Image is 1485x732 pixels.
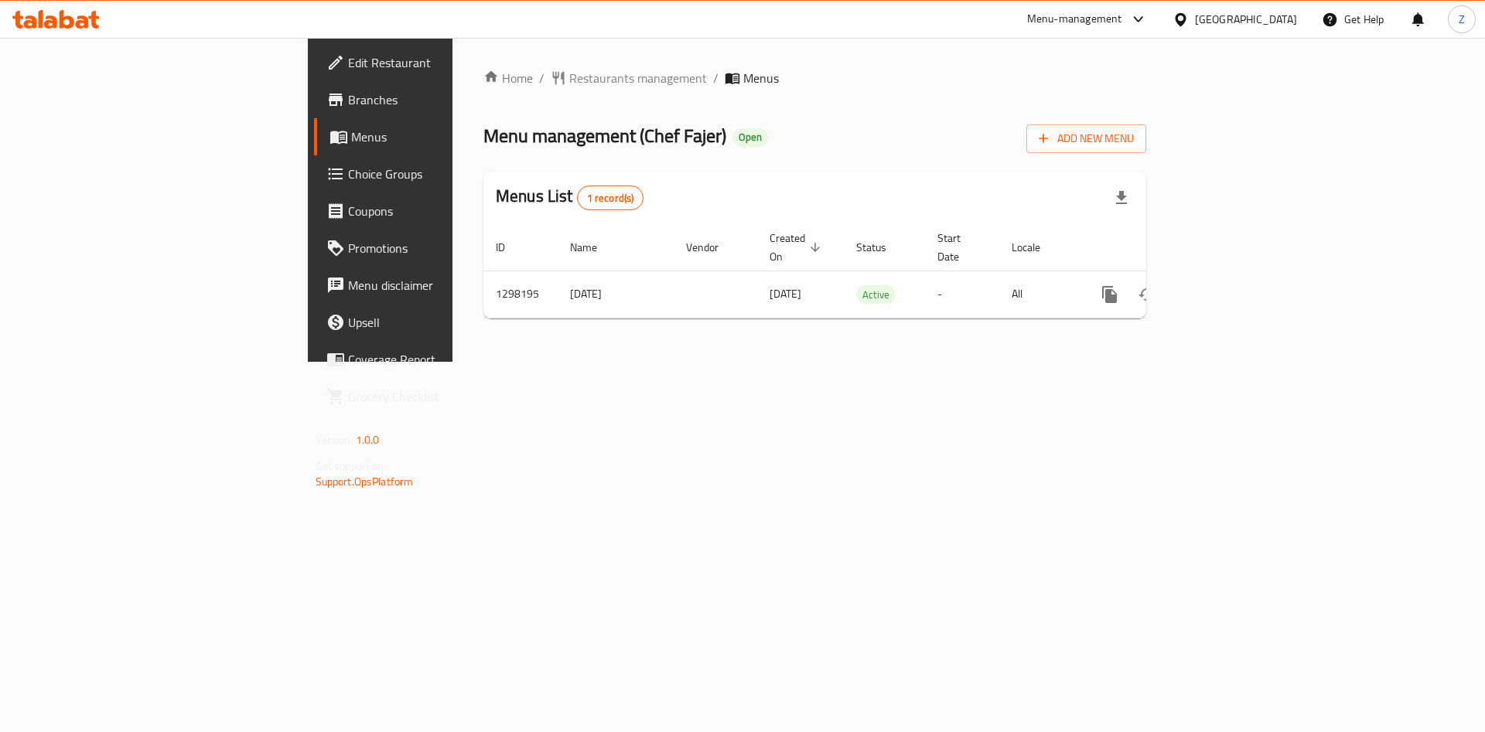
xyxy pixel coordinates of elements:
[483,118,726,153] span: Menu management ( Chef Fajer )
[770,284,801,304] span: [DATE]
[316,472,414,492] a: Support.OpsPlatform
[1012,238,1060,257] span: Locale
[551,69,707,87] a: Restaurants management
[713,69,719,87] li: /
[570,238,617,257] span: Name
[351,128,544,146] span: Menus
[348,53,544,72] span: Edit Restaurant
[314,267,556,304] a: Menu disclaimer
[314,378,556,415] a: Grocery Checklist
[732,131,768,144] span: Open
[569,69,707,87] span: Restaurants management
[348,202,544,220] span: Coupons
[316,456,387,476] span: Get support on:
[856,285,896,304] div: Active
[732,128,768,147] div: Open
[348,350,544,369] span: Coverage Report
[1128,276,1166,313] button: Change Status
[558,271,674,318] td: [DATE]
[925,271,999,318] td: -
[356,430,380,450] span: 1.0.0
[348,387,544,406] span: Grocery Checklist
[1103,179,1140,216] div: Export file
[314,192,556,230] a: Coupons
[743,69,779,87] span: Menus
[348,239,544,257] span: Promotions
[314,118,556,155] a: Menus
[496,185,643,210] h2: Menus List
[937,229,981,266] span: Start Date
[314,341,556,378] a: Coverage Report
[314,44,556,81] a: Edit Restaurant
[686,238,739,257] span: Vendor
[578,191,643,206] span: 1 record(s)
[1091,276,1128,313] button: more
[496,238,525,257] span: ID
[1079,224,1252,271] th: Actions
[314,304,556,341] a: Upsell
[483,69,1146,87] nav: breadcrumb
[348,90,544,109] span: Branches
[577,186,644,210] div: Total records count
[314,155,556,192] a: Choice Groups
[314,81,556,118] a: Branches
[348,313,544,332] span: Upsell
[1027,10,1122,29] div: Menu-management
[314,230,556,267] a: Promotions
[1459,11,1465,28] span: Z
[1039,129,1134,148] span: Add New Menu
[770,229,825,266] span: Created On
[348,276,544,295] span: Menu disclaimer
[1026,124,1146,153] button: Add New Menu
[999,271,1079,318] td: All
[1195,11,1297,28] div: [GEOGRAPHIC_DATA]
[856,238,906,257] span: Status
[348,165,544,183] span: Choice Groups
[316,430,353,450] span: Version:
[856,286,896,304] span: Active
[483,224,1252,318] table: enhanced table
